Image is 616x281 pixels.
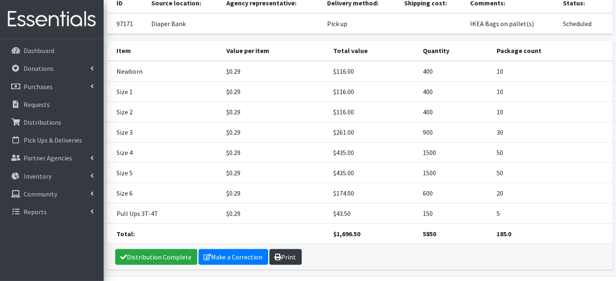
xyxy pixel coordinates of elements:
[107,162,221,183] td: Size 5
[3,60,100,77] a: Donations
[269,249,302,265] a: Print
[107,81,221,102] td: Size 1
[221,203,328,223] td: $0.29
[115,249,197,265] a: Distribution Complete
[24,190,57,198] p: Community
[333,230,360,238] strong: $1,696.50
[492,203,613,223] td: 5
[3,96,100,113] a: Requests
[492,102,613,122] td: 10
[322,13,399,34] td: Pick up
[24,100,50,109] p: Requests
[558,13,613,34] td: Scheduled
[107,102,221,122] td: Size 2
[107,41,221,61] th: Item
[418,102,492,122] td: 400
[418,183,492,203] td: 600
[221,183,328,203] td: $0.29
[418,61,492,82] td: 400
[328,61,418,82] td: $116.00
[492,41,613,61] th: Package count
[492,81,613,102] td: 10
[3,132,100,148] a: Pick Ups & Deliveries
[221,61,328,82] td: $0.29
[24,118,61,126] p: Distributions
[492,142,613,162] td: 50
[107,13,147,34] td: 97171
[221,81,328,102] td: $0.29
[107,122,221,142] td: Size 3
[24,208,47,216] p: Reports
[492,122,613,142] td: 30
[146,13,221,34] td: Diaper Bank
[418,162,492,183] td: 1500
[107,203,221,223] td: Pull Ups 3T-4T
[3,114,100,131] a: Distributions
[24,82,53,91] p: Purchases
[221,122,328,142] td: $0.29
[466,13,558,34] td: IKEA Bags on pallet(s)
[492,61,613,82] td: 10
[221,142,328,162] td: $0.29
[221,102,328,122] td: $0.29
[24,46,54,55] p: Dashboard
[3,5,100,33] img: HumanEssentials
[328,41,418,61] th: Total value
[492,162,613,183] td: 50
[418,41,492,61] th: Quantity
[328,142,418,162] td: $435.00
[24,136,82,144] p: Pick Ups & Deliveries
[221,41,328,61] th: Value per item
[328,122,418,142] td: $261.00
[423,230,436,238] strong: 5850
[418,122,492,142] td: 900
[3,42,100,59] a: Dashboard
[3,78,100,95] a: Purchases
[3,203,100,220] a: Reports
[497,230,512,238] strong: 185.0
[117,230,135,238] strong: Total:
[418,203,492,223] td: 150
[328,162,418,183] td: $435.00
[24,154,72,162] p: Partner Agencies
[107,61,221,82] td: Newborn
[221,162,328,183] td: $0.29
[328,81,418,102] td: $116.00
[107,183,221,203] td: Size 6
[3,168,100,184] a: Inventory
[24,172,51,180] p: Inventory
[3,186,100,202] a: Community
[418,81,492,102] td: 400
[492,183,613,203] td: 20
[418,142,492,162] td: 1500
[328,183,418,203] td: $174.00
[107,142,221,162] td: Size 4
[24,64,53,73] p: Donations
[328,102,418,122] td: $116.00
[199,249,268,265] a: Make a Correction
[3,150,100,166] a: Partner Agencies
[328,203,418,223] td: $43.50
